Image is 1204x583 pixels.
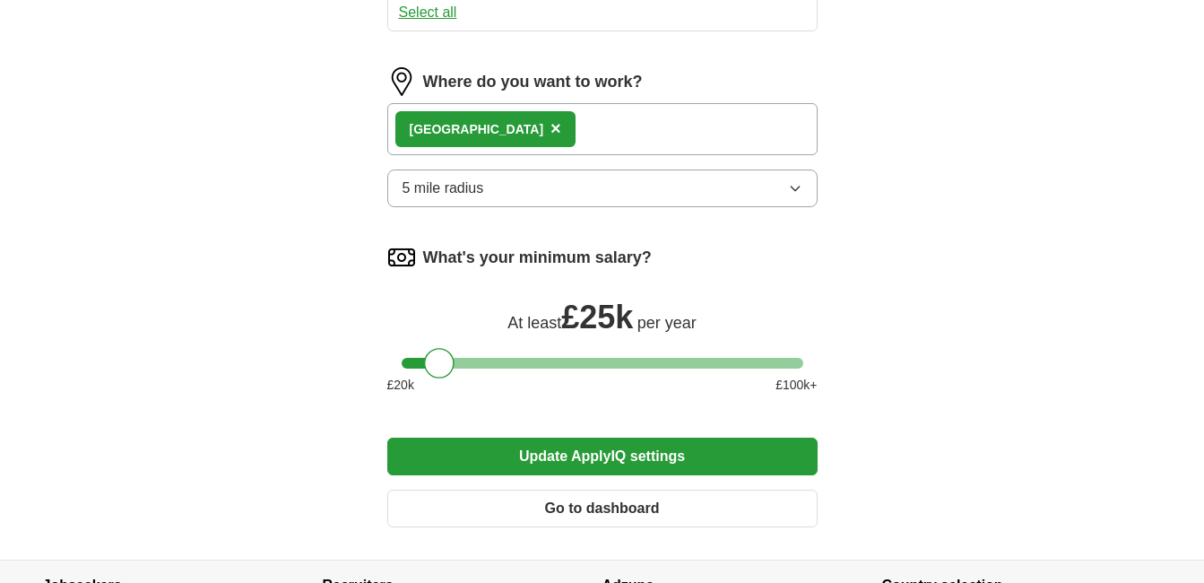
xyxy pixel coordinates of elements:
[775,376,817,395] span: £ 100 k+
[423,246,652,270] label: What's your minimum salary?
[550,116,561,143] button: ×
[387,490,818,527] button: Go to dashboard
[387,170,818,207] button: 5 mile radius
[387,438,818,475] button: Update ApplyIQ settings
[410,120,544,139] div: [GEOGRAPHIC_DATA]
[403,178,484,199] span: 5 mile radius
[507,314,561,332] span: At least
[387,376,414,395] span: £ 20 k
[387,243,416,272] img: salary.png
[561,299,633,335] span: £ 25k
[423,70,643,94] label: Where do you want to work?
[550,118,561,138] span: ×
[387,67,416,96] img: location.png
[399,2,457,23] button: Select all
[637,314,697,332] span: per year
